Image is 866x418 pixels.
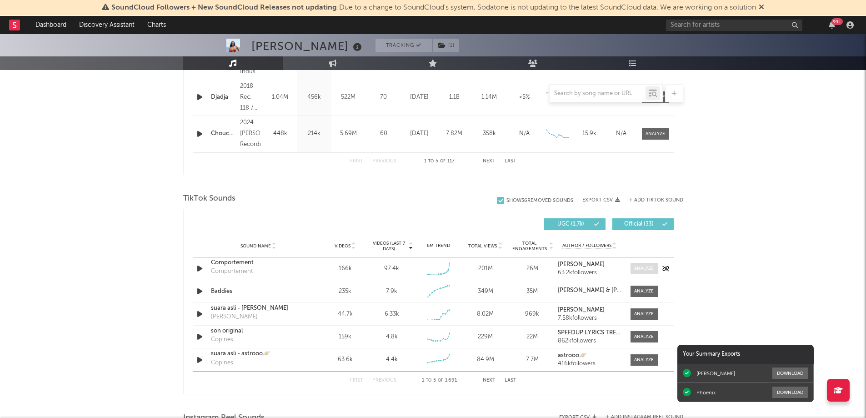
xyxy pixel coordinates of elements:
a: suara asli - astrooo🪐 [211,349,306,358]
div: 416k followers [558,361,621,367]
button: Next [483,159,496,164]
span: Videos [335,243,350,249]
a: [PERSON_NAME] & [PERSON_NAME] DWET FILÉ [558,287,621,294]
span: to [428,159,434,163]
div: 2018 Rec. 118 / Warner Music France, a Warner Music Group Company [240,81,260,114]
span: UGC ( 1.7k ) [550,222,592,227]
div: [DATE] [404,129,435,138]
div: 448k [265,129,295,138]
div: [PERSON_NAME] [251,39,364,54]
div: Copines [211,335,233,344]
div: 35M [511,287,553,296]
a: Comportement [211,258,306,267]
div: 15.9k [576,129,603,138]
button: UGC(1.7k) [544,218,606,230]
div: Copines [211,358,233,368]
button: Previous [372,159,396,164]
div: 7.58k followers [558,315,621,322]
input: Search by song name or URL [550,90,646,97]
span: Author / Followers [562,243,611,249]
button: Previous [372,378,396,383]
span: TikTok Sounds [183,193,235,204]
div: 7.7M [511,355,553,364]
div: 63.6k [324,355,366,364]
div: 7.9k [386,287,397,296]
div: 26M [511,264,553,273]
span: Total Views [468,243,497,249]
strong: SPEEDUP LYRICS TREND [558,330,625,336]
div: 4.8k [386,332,398,342]
span: Sound Name [240,243,271,249]
div: 97.4k [384,264,399,273]
button: Next [483,378,496,383]
span: Dismiss [759,4,764,11]
div: 862k followers [558,338,621,344]
button: First [350,378,363,383]
span: to [426,378,431,383]
strong: [PERSON_NAME] [558,307,605,313]
a: Baddies [211,287,306,296]
button: Tracking [375,39,432,52]
a: suara asli - [PERSON_NAME] [211,304,306,313]
div: 201M [464,264,506,273]
span: Total Engagements [511,241,548,252]
div: 229M [464,332,506,342]
div: 5.69M [334,129,363,138]
div: 60 [368,129,400,138]
div: 8.02M [464,310,506,319]
button: First [350,159,363,164]
button: + Add TikTok Sound [629,198,683,203]
span: ( 1 ) [432,39,459,52]
div: 22M [511,332,553,342]
div: 358k [474,129,505,138]
button: Last [505,159,516,164]
div: [PERSON_NAME] [696,370,735,377]
div: son original [211,327,306,336]
div: 166k [324,264,366,273]
div: Phoenix [696,389,716,396]
button: Last [505,378,516,383]
a: [PERSON_NAME] [558,262,621,268]
button: Official(33) [612,218,674,230]
span: of [440,159,446,163]
div: 2024 [PERSON_NAME] Records [240,117,260,150]
button: (1) [433,39,459,52]
div: Show 36 Removed Sounds [506,198,573,204]
div: [PERSON_NAME] [211,312,258,322]
strong: [PERSON_NAME] [558,262,605,267]
a: Chouchou [211,129,236,138]
span: Official ( 33 ) [618,222,660,227]
div: 7.82M [439,129,470,138]
button: 99+ [829,21,835,29]
div: 6M Trend [417,242,460,249]
button: Download [772,368,808,379]
div: N/A [509,129,540,138]
a: astrooo🪐 [558,353,621,359]
div: 4.4k [386,355,398,364]
strong: astrooo🪐 [558,353,586,358]
button: + Add TikTok Sound [620,198,683,203]
input: Search for artists [666,20,802,31]
a: [PERSON_NAME] [558,307,621,313]
a: Discovery Assistant [73,16,141,34]
a: Charts [141,16,172,34]
strong: [PERSON_NAME] & [PERSON_NAME] DWET FILÉ [558,287,689,293]
div: 349M [464,287,506,296]
div: 214k [300,129,329,138]
div: 99 + [831,18,843,25]
div: 6.33k [385,310,399,319]
div: 1 5 1 691 [415,375,465,386]
div: 84.9M [464,355,506,364]
a: Dashboard [29,16,73,34]
div: 63.2k followers [558,270,621,276]
div: 1 5 117 [415,156,465,167]
div: 235k [324,287,366,296]
div: Comportement [211,267,253,276]
div: Your Summary Exports [677,345,814,364]
div: N/A [608,129,635,138]
div: 159k [324,332,366,342]
button: Export CSV [582,197,620,203]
